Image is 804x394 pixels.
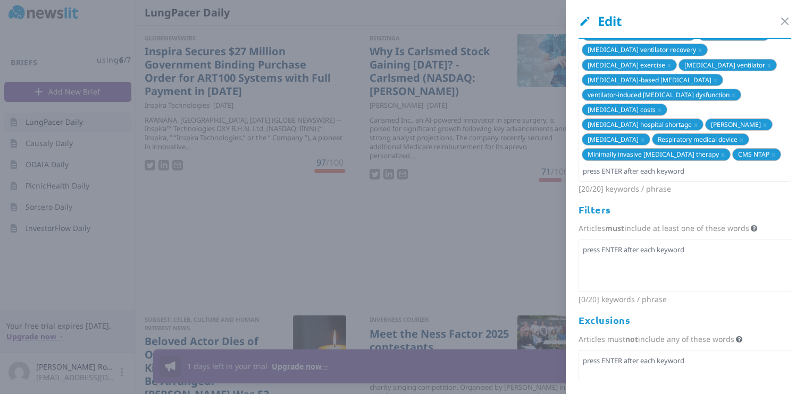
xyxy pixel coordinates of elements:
span: [MEDICAL_DATA] exercise [588,61,665,70]
strong: not [625,334,638,344]
span: x [721,150,725,159]
span: [MEDICAL_DATA] ventilator recovery [588,45,696,54]
span: [PERSON_NAME] [711,120,761,129]
span: ventilator-induced [MEDICAL_DATA] dysfunction [588,90,730,99]
div: [ 0 / 20 ] keywords / phrase [579,292,791,305]
span: x [763,120,767,129]
span: x [767,61,771,70]
span: [MEDICAL_DATA] hospital shortage [588,120,692,129]
span: Exclusions [579,314,630,326]
span: x [641,135,644,144]
span: Filters [579,203,611,216]
span: Minimally invasive [MEDICAL_DATA] therapy [588,150,719,159]
div: [ 20 / 20 ] keywords / phrase [579,182,791,194]
input: press ENTER after each keyword [582,164,786,178]
span: [MEDICAL_DATA]-based [MEDICAL_DATA] [588,75,711,84]
span: x [694,120,698,129]
span: x [732,90,735,99]
span: Edit [579,13,622,30]
span: x [772,150,775,159]
span: CMS NTAP [738,150,769,159]
span: x [698,45,702,54]
span: x [658,105,661,114]
span: x [740,135,743,144]
strong: must [605,223,624,233]
span: [MEDICAL_DATA] costs [588,105,656,114]
span: x [667,61,671,70]
input: press ENTER after each keyword [582,353,786,368]
span: Respiratory medical device [658,135,738,144]
span: [MEDICAL_DATA] [588,135,639,144]
span: [MEDICAL_DATA] ventilator [684,61,765,70]
span: Articles include at least one of these words [579,223,749,233]
span: x [714,75,717,84]
input: press ENTER after each keyword [582,242,786,257]
span: Articles must include any of these words [579,334,734,344]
